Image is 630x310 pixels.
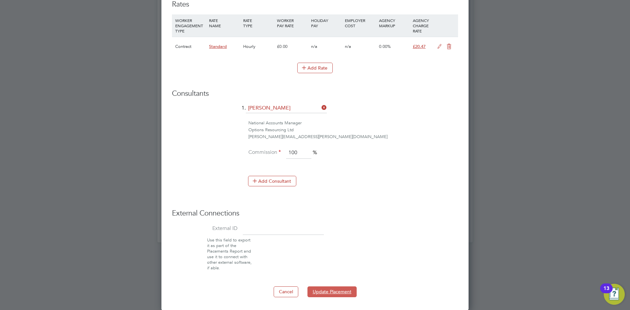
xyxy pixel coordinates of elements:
[207,14,241,31] div: RATE NAME
[248,120,458,127] div: National Accounts Manager
[413,44,426,49] span: £20.47
[377,14,411,31] div: AGENCY MARKUP
[275,37,309,56] div: £0.00
[345,44,351,49] span: n/a
[246,103,327,113] input: Search for...
[248,176,296,186] button: Add Consultant
[207,237,252,270] span: Use this field to export it as part of the Placements Report and use it to connect with other ext...
[275,14,309,31] div: WORKER PAY RATE
[174,14,207,37] div: WORKER ENGAGEMENT TYPE
[172,225,238,232] label: External ID
[309,14,343,31] div: HOLIDAY PAY
[209,44,227,49] span: Standard
[297,63,333,73] button: Add Rate
[313,149,317,156] span: %
[248,134,458,140] div: [PERSON_NAME][EMAIL_ADDRESS][PERSON_NAME][DOMAIN_NAME]
[248,127,458,134] div: Options Resourcing Ltd
[307,286,357,297] button: Update Placement
[311,44,317,49] span: n/a
[172,209,458,218] h3: External Connections
[241,37,275,56] div: Hourly
[343,14,377,31] div: EMPLOYER COST
[241,14,275,31] div: RATE TYPE
[604,284,625,305] button: Open Resource Center, 13 new notifications
[411,14,434,37] div: AGENCY CHARGE RATE
[379,44,391,49] span: 0.00%
[172,103,458,120] li: 1.
[274,286,298,297] button: Cancel
[603,288,609,297] div: 13
[172,89,458,98] h3: Consultants
[248,149,281,156] label: Commission
[174,37,207,56] div: Contract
